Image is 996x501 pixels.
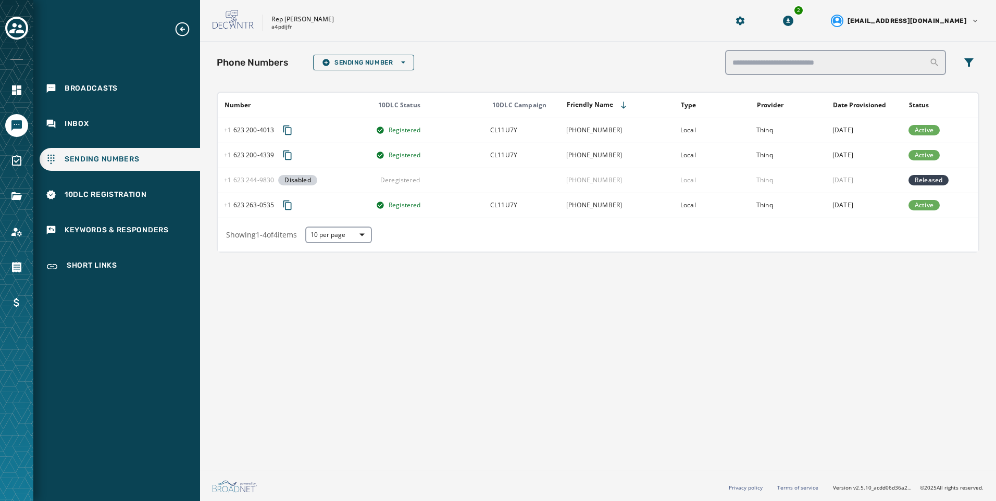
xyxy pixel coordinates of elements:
[65,190,147,200] span: 10DLC Registration
[753,97,788,114] button: Sort by [object Object]
[278,121,297,140] button: Copy phone number to clipboard
[750,118,826,143] td: Thinq
[750,143,826,168] td: Thinq
[40,219,200,242] a: Navigate to Keywords & Responders
[224,176,233,184] span: +1
[224,151,274,159] span: 623 200 - 4339
[5,185,28,208] a: Navigate to Files
[777,484,818,491] a: Terms of service
[5,220,28,243] a: Navigate to Account
[310,231,367,239] span: 10 per page
[827,10,983,31] button: User settings
[5,114,28,137] a: Navigate to Messaging
[853,484,912,492] span: v2.5.10_acdd06d36a2d477687e21de5ea907d8c03850ae9
[389,201,421,209] span: Registered
[224,126,274,134] span: 623 200 - 4013
[5,17,28,40] button: Toggle account select drawer
[380,176,420,184] span: Deregistered
[750,193,826,218] td: Thinq
[915,151,933,159] span: Active
[750,168,826,193] td: Thinq
[40,77,200,100] a: Navigate to Broadcasts
[40,112,200,135] a: Navigate to Inbox
[5,291,28,314] a: Navigate to Billing
[826,143,902,168] td: [DATE]
[490,201,517,209] span: US House Rep. Abraham Hamadeh will use this campaign to provide constituents with text surveys, e...
[920,484,983,491] span: © 2025 All rights reserved.
[490,151,517,159] span: US House Rep. Abraham Hamadeh will use this campaign to provide constituents with text surveys, e...
[65,154,140,165] span: Sending Numbers
[905,97,933,114] button: Sort by [object Object]
[731,11,750,30] button: Manage global settings
[915,126,933,134] span: Active
[65,225,169,235] span: Keywords & Responders
[560,118,674,143] td: [PHONE_NUMBER]
[389,126,421,134] span: Registered
[563,96,632,114] button: Sort by [object Object]
[40,183,200,206] a: Navigate to 10DLC Registration
[490,126,517,134] span: US House Rep. Abraham Hamadeh will use this campaign to provide constituents with text surveys, e...
[674,143,750,168] td: Local
[224,151,233,159] span: +1
[826,118,902,143] td: [DATE]
[826,193,902,218] td: [DATE]
[271,23,292,31] p: a4pdijfr
[40,254,200,279] a: Navigate to Short Links
[224,201,274,209] span: 623 263 - 0535
[729,484,763,491] a: Privacy policy
[284,176,310,184] span: Disabled
[313,55,414,70] button: Sending Number
[5,149,28,172] a: Navigate to Surveys
[793,5,804,16] div: 2
[220,97,255,114] button: Sort by [object Object]
[217,55,289,70] h2: Phone Numbers
[848,17,967,25] span: [EMAIL_ADDRESS][DOMAIN_NAME]
[829,97,890,114] button: Sort by [object Object]
[67,260,117,273] span: Short Links
[389,151,421,159] span: Registered
[224,126,233,134] span: +1
[915,201,933,209] span: Active
[224,201,233,209] span: +1
[65,83,118,94] span: Broadcasts
[560,168,674,193] td: [PHONE_NUMBER]
[826,168,902,193] td: [DATE]
[560,143,674,168] td: [PHONE_NUMBER]
[322,58,405,67] span: Sending Number
[958,52,979,73] button: Filters menu
[40,148,200,171] a: Navigate to Sending Numbers
[278,146,297,165] button: Copy phone number to clipboard
[674,193,750,218] td: Local
[674,168,750,193] td: Local
[915,176,942,184] span: Released
[305,227,372,243] button: 10 per page
[174,21,199,37] button: Expand sub nav menu
[677,97,700,114] button: Sort by [object Object]
[560,193,674,218] td: [PHONE_NUMBER]
[5,256,28,279] a: Navigate to Orders
[226,230,297,240] span: Showing 1 - 4 of 4 items
[378,101,483,109] div: 10DLC Status
[779,11,798,30] button: Download Menu
[492,101,559,109] div: 10DLC Campaign
[674,118,750,143] td: Local
[271,15,334,23] p: Rep [PERSON_NAME]
[278,196,297,215] button: Copy phone number to clipboard
[65,119,89,129] span: Inbox
[5,79,28,102] a: Navigate to Home
[833,484,912,492] span: Version
[224,176,274,184] span: 623 244 - 9830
